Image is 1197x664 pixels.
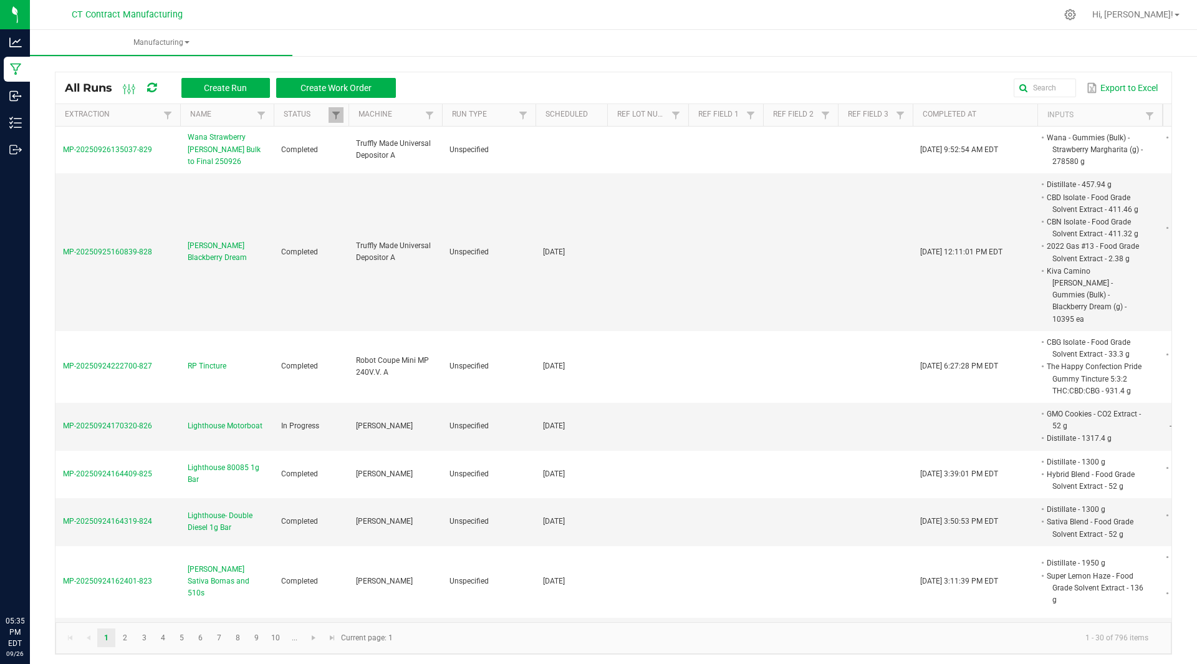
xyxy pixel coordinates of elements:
span: CT Contract Manufacturing [72,9,183,20]
span: [PERSON_NAME] [356,469,413,478]
span: [PERSON_NAME] Sativa Bomas and 510s [188,564,266,600]
a: Filter [668,107,683,123]
a: Page 10 [267,628,285,647]
a: Page 11 [286,628,304,647]
span: MP-20250926135037-829 [63,145,152,154]
span: [PERSON_NAME] Blackberry Dream [188,240,266,264]
kendo-pager-info: 1 - 30 of 796 items [400,628,1158,648]
kendo-pager: Current page: 1 [55,622,1171,654]
span: [DATE] [543,469,565,478]
span: Unspecified [449,469,489,478]
inline-svg: Inbound [9,90,22,102]
inline-svg: Analytics [9,36,22,49]
span: [DATE] [543,421,565,430]
span: Unspecified [449,248,489,256]
li: Distillate - 1950 g [1045,557,1143,569]
iframe: Resource center [12,564,50,602]
span: [DATE] [543,248,565,256]
span: Wana Strawberry [PERSON_NAME] Bulk to Final 250926 [188,132,266,168]
li: Distillate - 457.94 g [1045,178,1143,191]
a: Go to the next page [305,628,323,647]
span: In Progress [281,421,319,430]
a: Page 1 [97,628,115,647]
a: Filter [254,107,269,123]
div: Manage settings [1062,9,1078,21]
span: Lighthouse Motorboat [188,420,262,432]
li: CBG Isolate - Food Grade Solvent Extract - 33.3 g [1045,336,1143,360]
a: Filter [329,107,344,123]
a: Go to the last page [323,628,341,647]
button: Create Work Order [276,78,396,98]
li: Wana - Gummies (Bulk) - Strawberry Margharita (g) - 278580 g [1045,132,1143,168]
a: Ref Field 2Sortable [773,110,817,120]
span: Completed [281,145,318,154]
input: Search [1014,79,1076,97]
span: Truffly Made Universal Depositor A [356,241,431,262]
span: Lighthouse 80085 1g Bar [188,462,266,486]
li: Hybrid Blend - Food Grade Solvent Extract - 52 g [1045,468,1143,493]
span: MP-20250924164409-825 [63,469,152,478]
span: Unspecified [449,362,489,370]
a: Page 5 [173,628,191,647]
a: Page 4 [154,628,172,647]
a: MachineSortable [358,110,421,120]
a: Completed AtSortable [923,110,1032,120]
span: MP-20250924162401-823 [63,577,152,585]
th: Inputs [1037,104,1162,127]
span: [DATE] 3:11:39 PM EDT [920,577,998,585]
a: Manufacturing [30,30,292,56]
li: Kiva Camino [PERSON_NAME] - Gummies (Bulk) - Blackberry Dream (g) - 10395 ea [1045,265,1143,325]
span: Completed [281,577,318,585]
span: [PERSON_NAME] [356,577,413,585]
li: The Happy Confection Pride Gummy Tincture 5:3:2 THC:CBD:CBG - 931.4 g [1045,360,1143,397]
a: Ref Field 3Sortable [848,110,892,120]
a: Filter [893,107,908,123]
button: Create Run [181,78,270,98]
span: Hi, [PERSON_NAME]! [1092,9,1173,19]
span: Unspecified [449,517,489,526]
li: Super Lemon Haze - Food Grade Solvent Extract - 136 g [1045,570,1143,607]
span: Go to the next page [309,633,319,643]
span: [PERSON_NAME] [356,421,413,430]
a: Filter [1142,108,1157,123]
span: Completed [281,517,318,526]
a: Page 9 [248,628,266,647]
span: [DATE] 3:39:01 PM EDT [920,469,998,478]
span: RP Tincture [188,360,226,372]
span: Unspecified [449,421,489,430]
a: ScheduledSortable [546,110,602,120]
span: Go to the last page [327,633,337,643]
li: Distillate - 1317.4 g [1045,432,1143,445]
a: Page 6 [191,628,209,647]
span: Robot Coupe Mini MP 240V.V. A [356,356,429,377]
li: CBN Isolate - Food Grade Solvent Extract - 411.32 g [1045,216,1143,240]
span: Create Work Order [300,83,372,93]
span: [DATE] 9:52:54 AM EDT [920,145,998,154]
a: StatusSortable [284,110,328,120]
a: Ref Lot NumberSortable [617,110,668,120]
span: Unspecified [449,145,489,154]
span: MP-20250924170320-826 [63,421,152,430]
span: MP-20250925160839-828 [63,248,152,256]
p: 09/26 [6,649,24,658]
a: Ref Field 1Sortable [698,110,743,120]
p: 05:35 PM EDT [6,615,24,649]
a: Filter [743,107,758,123]
span: Unspecified [449,577,489,585]
a: Filter [818,107,833,123]
span: Manufacturing [30,37,292,48]
a: Page 3 [135,628,153,647]
a: NameSortable [190,110,253,120]
inline-svg: Outbound [9,143,22,156]
inline-svg: Manufacturing [9,63,22,75]
span: [DATE] 6:27:28 PM EDT [920,362,998,370]
li: Distillate - 1300 g [1045,456,1143,468]
li: Distillate - 1300 g [1045,503,1143,516]
span: Lighthouse- Double Diesel 1g Bar [188,510,266,534]
span: Completed [281,362,318,370]
li: GMO Cookies - CO2 Extract - 52 g [1045,408,1143,432]
a: Filter [516,107,531,123]
span: [PERSON_NAME] [356,517,413,526]
span: Completed [281,248,318,256]
a: Filter [160,107,175,123]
